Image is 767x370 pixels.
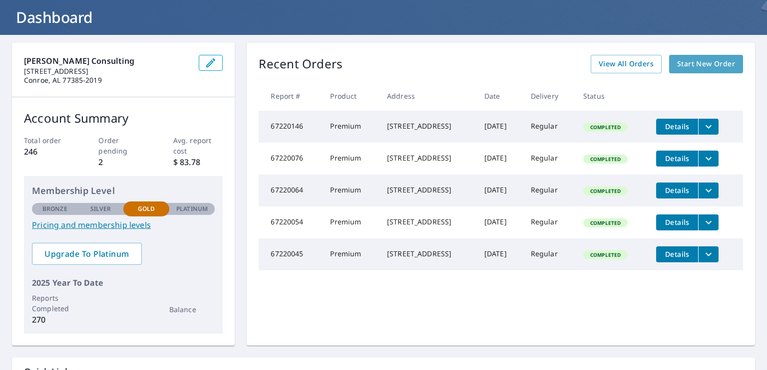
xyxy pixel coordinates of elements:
[669,55,743,73] a: Start New Order
[476,111,523,143] td: [DATE]
[32,293,78,314] p: Reports Completed
[176,204,208,213] p: Platinum
[387,249,468,259] div: [STREET_ADDRESS]
[476,81,523,111] th: Date
[662,154,692,163] span: Details
[169,304,215,315] p: Balance
[656,151,698,167] button: detailsBtn-67220076
[698,183,719,198] button: filesDropdownBtn-67220064
[476,206,523,238] td: [DATE]
[523,81,575,111] th: Delivery
[656,119,698,135] button: detailsBtn-67220146
[656,246,698,262] button: detailsBtn-67220045
[322,81,379,111] th: Product
[599,58,654,70] span: View All Orders
[584,251,627,258] span: Completed
[677,58,735,70] span: Start New Order
[24,55,191,67] p: [PERSON_NAME] Consulting
[24,76,191,85] p: Conroe, AL 77385-2019
[259,238,322,270] td: 67220045
[322,206,379,238] td: Premium
[584,156,627,163] span: Completed
[662,122,692,131] span: Details
[322,111,379,143] td: Premium
[523,238,575,270] td: Regular
[32,184,215,197] p: Membership Level
[584,124,627,131] span: Completed
[656,214,698,230] button: detailsBtn-67220054
[32,243,142,265] a: Upgrade To Platinum
[379,81,476,111] th: Address
[259,111,322,143] td: 67220146
[523,143,575,175] td: Regular
[322,238,379,270] td: Premium
[698,214,719,230] button: filesDropdownBtn-67220054
[98,156,148,168] p: 2
[322,175,379,206] td: Premium
[698,246,719,262] button: filesDropdownBtn-67220045
[584,219,627,226] span: Completed
[591,55,662,73] a: View All Orders
[523,175,575,206] td: Regular
[24,135,74,146] p: Total order
[387,153,468,163] div: [STREET_ADDRESS]
[40,248,134,259] span: Upgrade To Platinum
[387,217,468,227] div: [STREET_ADDRESS]
[523,206,575,238] td: Regular
[259,143,322,175] td: 67220076
[32,277,215,289] p: 2025 Year To Date
[259,81,322,111] th: Report #
[476,175,523,206] td: [DATE]
[173,156,223,168] p: $ 83.78
[523,111,575,143] td: Regular
[662,249,692,259] span: Details
[698,151,719,167] button: filesDropdownBtn-67220076
[387,185,468,195] div: [STREET_ADDRESS]
[322,143,379,175] td: Premium
[584,187,627,194] span: Completed
[24,109,223,127] p: Account Summary
[90,204,111,213] p: Silver
[32,219,215,231] a: Pricing and membership levels
[138,204,155,213] p: Gold
[698,119,719,135] button: filesDropdownBtn-67220146
[575,81,649,111] th: Status
[42,204,67,213] p: Bronze
[24,146,74,158] p: 246
[662,185,692,195] span: Details
[173,135,223,156] p: Avg. report cost
[656,183,698,198] button: detailsBtn-67220064
[476,143,523,175] td: [DATE]
[32,314,78,326] p: 270
[259,175,322,206] td: 67220064
[662,217,692,227] span: Details
[259,206,322,238] td: 67220054
[259,55,343,73] p: Recent Orders
[387,121,468,131] div: [STREET_ADDRESS]
[476,238,523,270] td: [DATE]
[98,135,148,156] p: Order pending
[12,7,755,27] h1: Dashboard
[24,67,191,76] p: [STREET_ADDRESS]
